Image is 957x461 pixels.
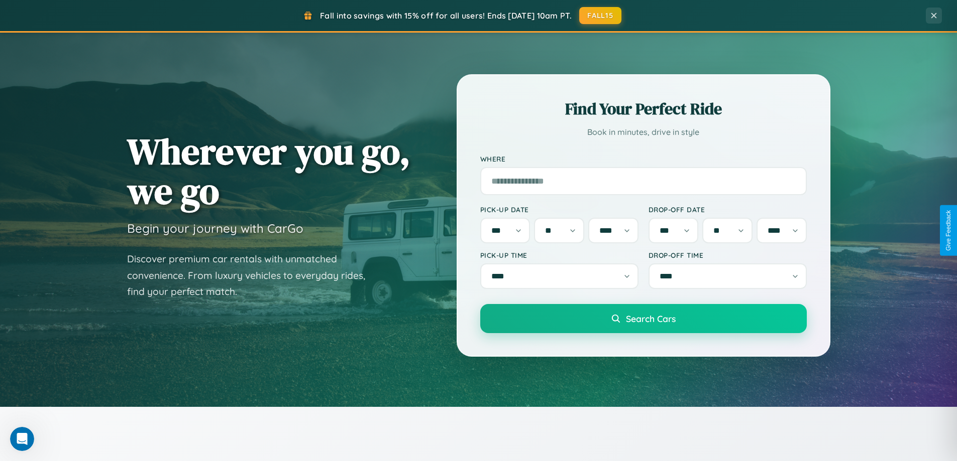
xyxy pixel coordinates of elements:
[626,313,676,324] span: Search Cars
[480,155,807,163] label: Where
[579,7,621,24] button: FALL15
[127,131,410,211] h1: Wherever you go, we go
[127,251,378,300] p: Discover premium car rentals with unmatched convenience. From luxury vehicles to everyday rides, ...
[480,98,807,120] h2: Find Your Perfect Ride
[649,251,807,259] label: Drop-off Time
[480,205,639,214] label: Pick-up Date
[320,11,572,21] span: Fall into savings with 15% off for all users! Ends [DATE] 10am PT.
[480,251,639,259] label: Pick-up Time
[127,221,303,236] h3: Begin your journey with CarGo
[10,427,34,451] iframe: Intercom live chat
[480,125,807,139] p: Book in minutes, drive in style
[480,304,807,333] button: Search Cars
[649,205,807,214] label: Drop-off Date
[945,210,952,251] div: Give Feedback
